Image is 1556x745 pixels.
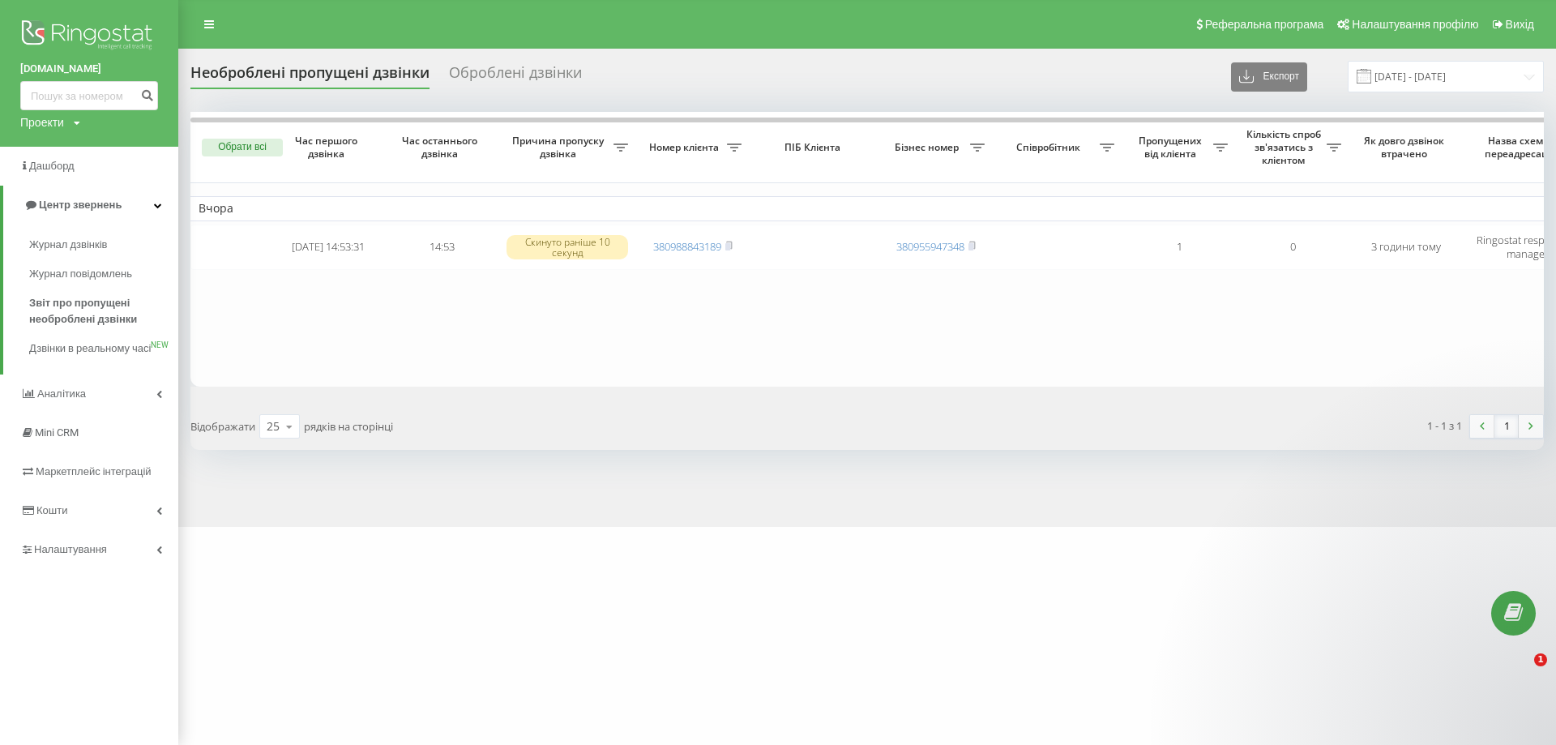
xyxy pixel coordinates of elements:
span: Пропущених від клієнта [1131,135,1213,160]
span: Причина пропуску дзвінка [507,135,613,160]
a: 380988843189 [653,239,721,254]
td: [DATE] 14:53:31 [271,225,385,270]
span: Бізнес номер [887,141,970,154]
td: 0 [1236,225,1349,270]
a: 380955947348 [896,239,964,254]
span: Аналiтика [37,387,86,400]
img: Ringostat logo [20,16,158,57]
span: Відображати [190,419,255,434]
span: Дзвінки в реальному часі [29,340,151,357]
span: 1 [1534,653,1547,666]
span: Співробітник [1001,141,1100,154]
input: Пошук за номером [20,81,158,110]
div: Необроблені пропущені дзвінки [190,64,430,89]
span: Журнал дзвінків [29,237,107,253]
td: 1 [1122,225,1236,270]
span: Центр звернень [39,199,122,211]
a: Звіт про пропущені необроблені дзвінки [29,289,178,334]
span: Mini CRM [35,426,79,439]
span: ПІБ Клієнта [763,141,866,154]
a: Журнал дзвінків [29,230,178,259]
a: Дзвінки в реальному часіNEW [29,334,178,363]
div: 1 - 1 з 1 [1427,417,1462,434]
span: Вихід [1506,18,1534,31]
td: 14:53 [385,225,498,270]
span: Налаштування профілю [1352,18,1478,31]
span: Час першого дзвінка [284,135,372,160]
div: 25 [267,418,280,435]
td: 3 години тому [1349,225,1463,270]
span: Налаштування [34,543,107,555]
span: Як довго дзвінок втрачено [1362,135,1450,160]
div: Проекти [20,114,64,131]
span: Час останнього дзвінка [398,135,485,160]
span: Журнал повідомлень [29,266,132,282]
span: Номер клієнта [644,141,727,154]
iframe: Intercom live chat [1501,653,1540,692]
span: Кошти [36,504,67,516]
div: Оброблені дзвінки [449,64,582,89]
span: рядків на сторінці [304,419,393,434]
div: Скинуто раніше 10 секунд [507,235,628,259]
span: Дашборд [29,160,75,172]
span: Реферальна програма [1205,18,1324,31]
button: Експорт [1231,62,1307,92]
a: Журнал повідомлень [29,259,178,289]
a: 1 [1494,415,1519,438]
button: Обрати всі [202,139,283,156]
span: Звіт про пропущені необроблені дзвінки [29,295,170,328]
span: Маркетплейс інтеграцій [36,465,152,477]
a: [DOMAIN_NAME] [20,61,158,77]
span: Кількість спроб зв'язатись з клієнтом [1244,128,1327,166]
a: Центр звернень [3,186,178,225]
